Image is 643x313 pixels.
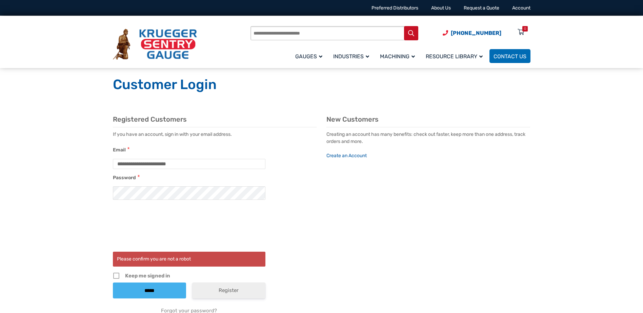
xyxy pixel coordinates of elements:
[113,131,317,138] p: If you have an account, sign in with your email address.
[489,49,530,63] a: Contact Us
[380,53,415,60] span: Machining
[494,53,526,60] span: Contact Us
[138,173,140,179] i: Password
[138,215,241,242] iframe: reCAPTCHA
[451,30,501,36] span: [PHONE_NUMBER]
[512,5,530,11] a: Account
[431,5,451,11] a: About Us
[113,252,265,267] div: Please confirm you are not a robot
[422,48,489,64] a: Resource Library
[371,5,418,11] a: Preferred Distributors
[333,53,369,60] span: Industries
[295,53,322,60] span: Gauges
[329,48,376,64] a: Industries
[113,29,197,60] img: Krueger Sentry Gauge
[113,115,317,124] h2: Registered Customers
[192,283,265,298] a: Register
[291,48,329,64] a: Gauges
[376,48,422,64] a: Machining
[524,26,526,32] div: 0
[443,29,501,37] a: Phone Number (920) 434-8860
[326,153,367,159] a: Create an Account
[113,146,126,154] label: Email
[127,145,129,151] i: Email
[326,131,530,159] p: Creating an account has many benefits: check out faster, keep more than one address, track orders...
[426,53,483,60] span: Resource Library
[113,76,530,93] h1: Customer Login
[326,115,530,124] h2: New Customers
[125,272,265,280] span: Keep me signed in
[464,5,499,11] a: Request a Quote
[113,174,136,182] label: Password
